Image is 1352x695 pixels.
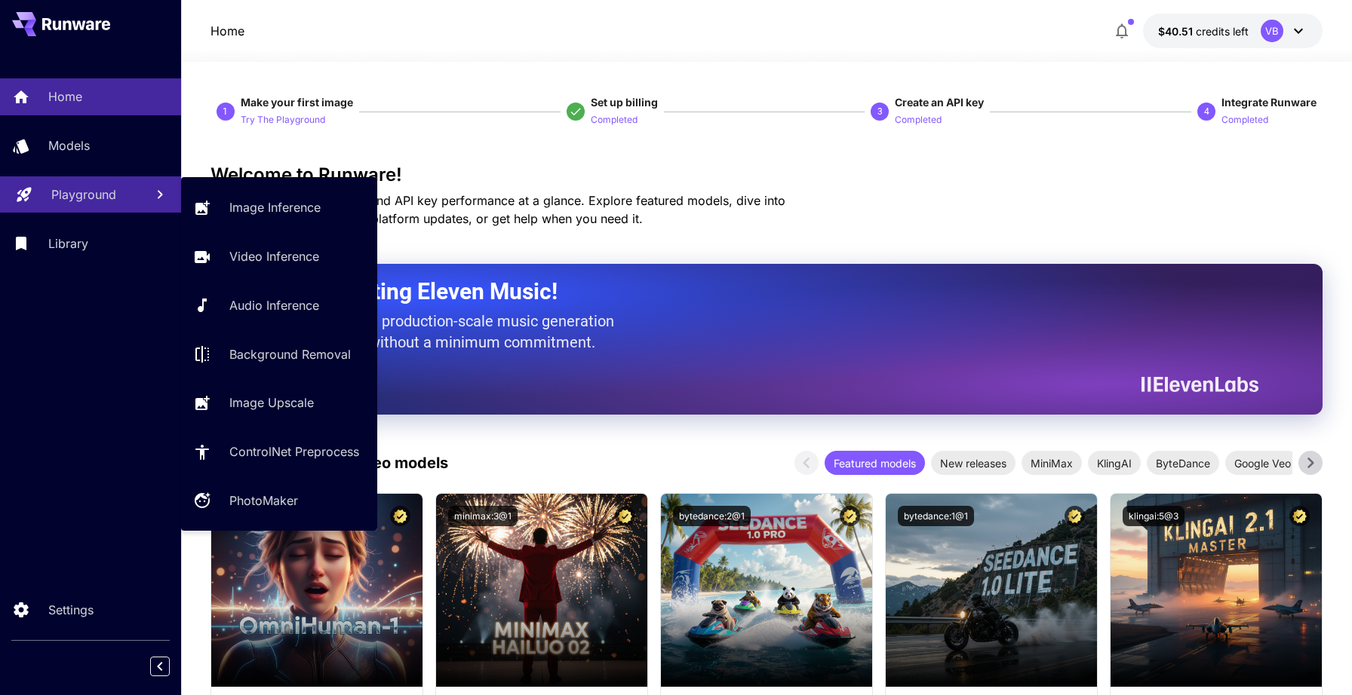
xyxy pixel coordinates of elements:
[51,185,116,204] p: Playground
[229,247,319,265] p: Video Inference
[886,494,1097,687] img: alt
[1158,25,1196,38] span: $40.51
[48,601,94,619] p: Settings
[229,296,319,314] p: Audio Inference
[1221,96,1317,109] span: Integrate Runware
[436,494,647,687] img: alt
[1143,14,1323,48] button: $40.5135
[1221,113,1268,127] p: Completed
[210,22,244,40] p: Home
[615,506,635,526] button: Certified Model – Vetted for best performance and includes a commercial license.
[161,653,181,680] div: Collapse sidebar
[223,105,228,118] p: 1
[895,113,942,127] p: Completed
[1196,25,1249,38] span: credits left
[181,238,377,275] a: Video Inference
[181,335,377,372] a: Background Removal
[229,393,314,412] p: Image Upscale
[390,506,410,526] button: Certified Model – Vetted for best performance and includes a commercial license.
[877,105,883,118] p: 3
[210,22,244,40] nav: breadcrumb
[661,494,872,687] img: alt
[211,494,422,687] img: alt
[591,113,638,127] p: Completed
[248,311,625,353] p: The only way to get production-scale music generation from Eleven Labs without a minimum commitment.
[1289,506,1310,526] button: Certified Model – Vetted for best performance and includes a commercial license.
[241,113,325,127] p: Try The Playground
[229,442,359,461] p: ControlNet Preprocess
[181,384,377,421] a: Image Upscale
[1088,455,1141,471] span: KlingAI
[229,345,351,363] p: Background Removal
[181,189,377,226] a: Image Inference
[210,164,1323,185] h3: Welcome to Runware!
[840,506,860,526] button: Certified Model – Vetted for best performance and includes a commercial license.
[1022,455,1082,471] span: MiniMax
[591,96,658,109] span: Set up billing
[898,506,974,526] button: bytedance:1@1
[48,87,82,106] p: Home
[895,96,984,109] span: Create an API key
[241,96,353,109] span: Make your first image
[825,455,925,471] span: Featured models
[181,482,377,519] a: PhotoMaker
[248,277,1247,306] h2: Now Supporting Eleven Music!
[1065,506,1085,526] button: Certified Model – Vetted for best performance and includes a commercial license.
[1204,105,1209,118] p: 4
[229,491,298,510] p: PhotoMaker
[1123,506,1185,526] button: klingai:5@3
[1158,23,1249,39] div: $40.5135
[448,506,518,526] button: minimax:3@1
[1225,455,1300,471] span: Google Veo
[48,136,90,155] p: Models
[1261,20,1283,42] div: VB
[1147,455,1219,471] span: ByteDance
[229,198,321,216] p: Image Inference
[48,234,88,253] p: Library
[150,657,170,676] button: Collapse sidebar
[210,193,785,226] span: Check out your usage stats and API key performance at a glance. Explore featured models, dive int...
[181,287,377,324] a: Audio Inference
[931,455,1016,471] span: New releases
[673,506,751,526] button: bytedance:2@1
[1111,494,1322,687] img: alt
[181,433,377,470] a: ControlNet Preprocess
